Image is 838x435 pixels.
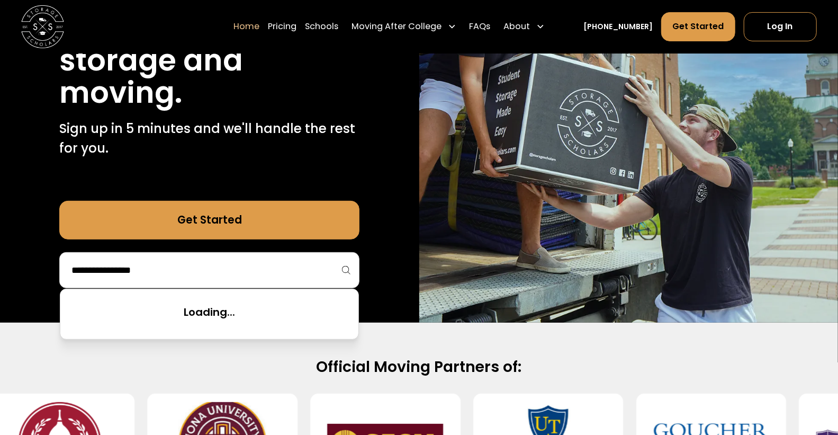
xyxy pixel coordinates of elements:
[352,20,441,33] div: Moving After College
[268,12,296,42] a: Pricing
[503,20,530,33] div: About
[661,12,735,41] a: Get Started
[21,5,64,48] img: Storage Scholars main logo
[583,21,653,32] a: [PHONE_NUMBER]
[744,12,817,41] a: Log In
[59,11,359,109] h1: Stress free student storage and moving.
[76,357,762,377] h2: Official Moving Partners of:
[305,12,339,42] a: Schools
[59,119,359,158] p: Sign up in 5 minutes and we'll handle the rest for you.
[59,201,359,239] a: Get Started
[499,12,549,42] div: About
[233,12,259,42] a: Home
[470,12,491,42] a: FAQs
[347,12,461,42] div: Moving After College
